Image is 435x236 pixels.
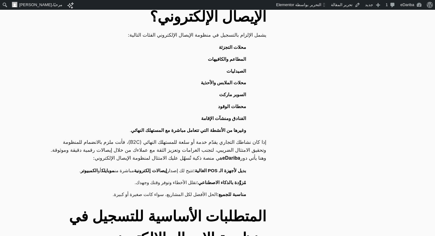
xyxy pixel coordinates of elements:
[131,128,246,133] strong: وغيرها من الأنشطة التي تتعامل مباشرة مع المستهلك النهائي
[219,92,246,97] strong: السوبر ماركت
[48,138,266,154] p: إذا كان نشاطك التجاري يقدّم خدمة أو سلعة للمستهلك النهائي (B2C)، فأنت ملزم بالانضمام للمنظومة وتح...
[219,45,246,50] strong: محلات التجزئة
[81,168,98,173] strong: الكمبيوتر
[197,180,246,185] strong: مُزوَّدة بالذكاء الاصطناعي:
[48,31,266,39] p: يشمل الإلزام بالتسجيل في منظومة الإيصال الإلكتروني الفئات التالية:
[218,104,246,109] strong: محطات الوقود
[208,56,246,62] strong: المطاعم والكافيهات
[217,192,246,197] strong: مناسبة للجميع:
[227,68,246,74] strong: الصيدليات
[222,155,240,161] strong: eDariba
[48,154,266,162] p: وهنا يأتي دور هي منصة ذكية تُسهّل عليك الامتثال لمنظومة الإيصال الإلكتروني:
[54,189,254,201] li: الحل الأفضل لكل المشاريع، سواء كانت صغيرة أو كبيرة.
[276,2,321,7] span: التحرير بواسطة Elementor
[193,168,246,173] strong: بديل لأجهزة الـ POS الغالية:
[54,177,254,189] li: تقلل الأخطاء وتوفر وقتك وجهدك.
[54,125,254,137] li: .
[134,168,167,173] strong: إيصالات إلكترونية
[201,116,246,121] strong: الفنادق ومنشآت الإقامة
[54,165,254,177] li: تتيح لك إصدار مباشرة من أو .
[201,80,246,85] strong: محلات الملابس والأحذية
[101,168,114,173] strong: موبايلك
